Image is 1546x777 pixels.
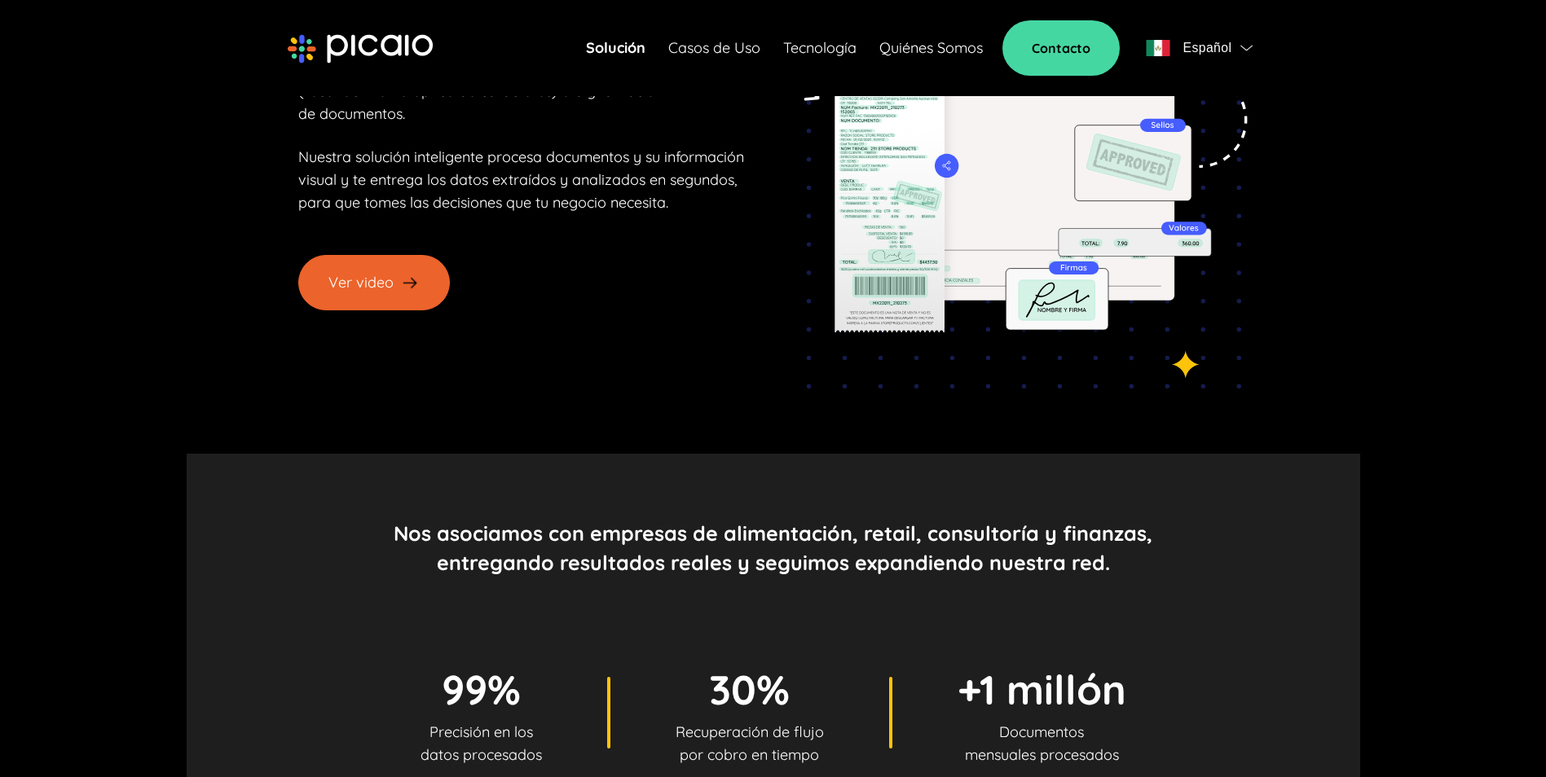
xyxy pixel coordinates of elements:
[1240,45,1253,51] img: flag
[1183,37,1231,59] span: Español
[879,37,983,59] a: Quiénes Somos
[958,721,1126,766] p: Documentos mensuales procesados
[1139,32,1258,64] button: flagEspañolflag
[298,59,733,123] span: En Picaio, vamos más allá de la simple extracción de datos, OCR (reconocimiento óptico de caracte...
[676,721,824,766] p: Recuperación de flujo por cobro en tiempo
[958,659,1126,721] p: +1 millón
[298,146,744,214] p: Nuestra solución inteligente procesa documentos y su información visual y te entrega los datos ex...
[421,659,542,721] p: 99%
[288,34,433,64] img: picaio-logo
[421,721,542,766] p: Precisión en los datos procesados
[400,273,420,292] img: arrow-right
[676,659,824,721] p: 30%
[1146,40,1170,56] img: flag
[586,37,645,59] a: Solución
[668,37,760,59] a: Casos de Uso
[1002,20,1120,76] a: Contacto
[783,37,857,59] a: Tecnología
[394,519,1152,577] p: Nos asociamos con empresas de alimentación, retail, consultoría y finanzas, entregando resultados...
[298,255,450,310] button: Ver video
